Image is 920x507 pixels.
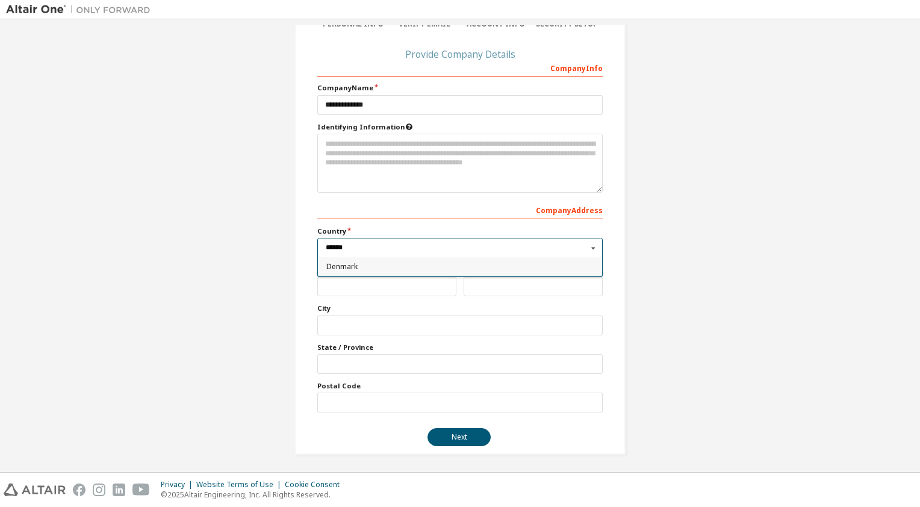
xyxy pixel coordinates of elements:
[161,480,196,490] div: Privacy
[427,428,491,446] button: Next
[73,484,85,496] img: facebook.svg
[317,83,603,93] label: Company Name
[317,51,603,58] div: Provide Company Details
[4,484,66,496] img: altair_logo.svg
[317,303,603,313] label: City
[317,58,603,77] div: Company Info
[6,4,157,16] img: Altair One
[317,226,603,236] label: Country
[317,200,603,219] div: Company Address
[161,490,347,500] p: © 2025 Altair Engineering, Inc. All Rights Reserved.
[317,343,603,352] label: State / Province
[326,264,594,271] span: Denmark
[317,122,603,132] label: Please provide any information that will help our support team identify your company. Email and n...
[285,480,347,490] div: Cookie Consent
[132,484,150,496] img: youtube.svg
[93,484,105,496] img: instagram.svg
[196,480,285,490] div: Website Terms of Use
[317,381,603,391] label: Postal Code
[113,484,125,496] img: linkedin.svg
